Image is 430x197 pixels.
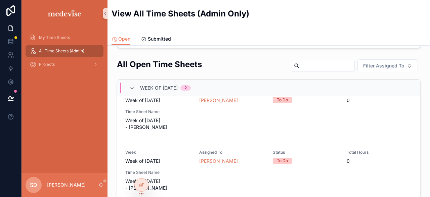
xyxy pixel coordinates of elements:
a: My Time Sheets [26,32,103,44]
span: Week of [DATE] [125,97,160,104]
a: [PERSON_NAME] [199,158,238,164]
span: Time Sheet Name [125,109,191,114]
a: [PERSON_NAME] [199,97,238,104]
span: Total Hours [347,150,413,155]
span: Week of [DATE] [140,85,178,91]
img: App logo [47,8,83,19]
h2: View All Time Sheets (Admin Only) [112,8,249,19]
h2: All Open Time Sheets [117,59,202,70]
span: Week of [DATE] [125,158,160,164]
div: To Do [277,158,288,164]
div: scrollable content [21,27,107,79]
span: Filter Assigned To [363,62,404,69]
a: All Time Sheets (Admin) [26,45,103,57]
div: 2 [184,85,187,91]
span: My Time Sheets [39,35,70,40]
span: Week of [DATE] - [PERSON_NAME] [125,117,191,131]
span: 0 [347,97,413,104]
a: Open [112,33,130,46]
span: Open [118,36,130,42]
span: Time Sheet Name [125,170,191,175]
div: To Do [277,97,288,103]
span: Status [273,150,339,155]
span: Assigned To [199,150,265,155]
a: Submitted [141,33,171,46]
span: SD [30,181,37,189]
span: All Time Sheets (Admin) [39,48,84,54]
span: 0 [347,158,413,164]
p: [PERSON_NAME] [47,182,86,188]
a: Projects [26,58,103,70]
span: Week of [DATE] - [PERSON_NAME] [125,178,191,191]
span: Submitted [148,36,171,42]
a: WeekWeek of [DATE]Assigned To[PERSON_NAME]StatusTo DoTotal Hours0Time Sheet NameWeek of [DATE] - ... [117,79,420,140]
span: Projects [39,62,55,67]
button: Select Button [357,59,418,72]
span: Week [125,150,191,155]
